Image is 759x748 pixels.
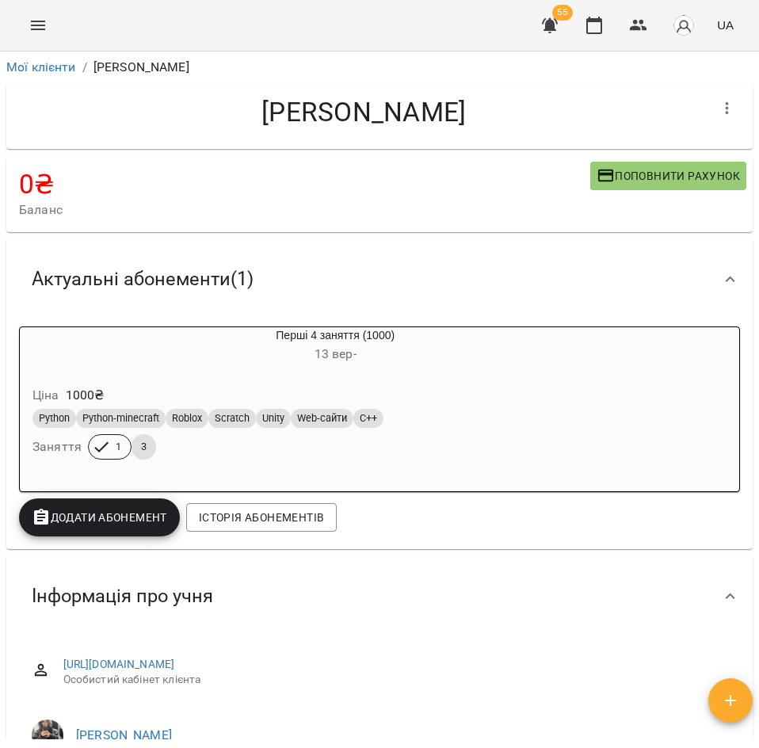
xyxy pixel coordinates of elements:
a: [URL][DOMAIN_NAME] [63,658,175,670]
p: 1000 ₴ [66,386,105,405]
nav: breadcrumb [6,58,753,77]
span: Unity [256,411,291,426]
button: Додати Абонемент [19,498,180,536]
img: avatar_s.png [673,14,695,36]
h6: Заняття [32,436,82,458]
span: Баланс [19,200,590,219]
span: Додати Абонемент [32,508,167,527]
div: Перші 4 заняття (1000) [20,327,650,365]
span: 3 [132,440,156,454]
span: Roblox [166,411,208,426]
a: [PERSON_NAME] [76,727,172,742]
h4: [PERSON_NAME] [19,96,708,128]
span: 13 вер - [315,346,357,361]
span: C++ [353,411,383,426]
div: Актуальні абонементи(1) [6,239,753,320]
span: Особистий кабінет клієнта [63,672,727,688]
h4: 0 ₴ [19,168,590,200]
a: Мої клієнти [6,59,76,74]
span: Web-сайти [291,411,353,426]
button: Перші 4 заняття (1000)13 вер- Ціна1000₴PythonPython-minecraftRobloxScratchUnityWeb-сайтиC++Заняття13 [20,327,650,479]
span: Python [32,411,76,426]
span: Поповнити рахунок [597,166,740,185]
h6: Ціна [32,384,59,406]
button: Поповнити рахунок [590,162,746,190]
span: UA [717,17,734,33]
li: / [82,58,87,77]
span: Python-minecraft [76,411,166,426]
span: Історія абонементів [199,508,324,527]
div: Інформація про учня [6,555,753,637]
span: Scratch [208,411,256,426]
button: UA [711,10,740,40]
span: 55 [552,5,573,21]
button: Історія абонементів [186,503,337,532]
span: Актуальні абонементи ( 1 ) [32,267,254,292]
p: [PERSON_NAME] [93,58,189,77]
button: Menu [19,6,57,44]
span: Інформація про учня [32,584,213,609]
span: 1 [106,440,131,454]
